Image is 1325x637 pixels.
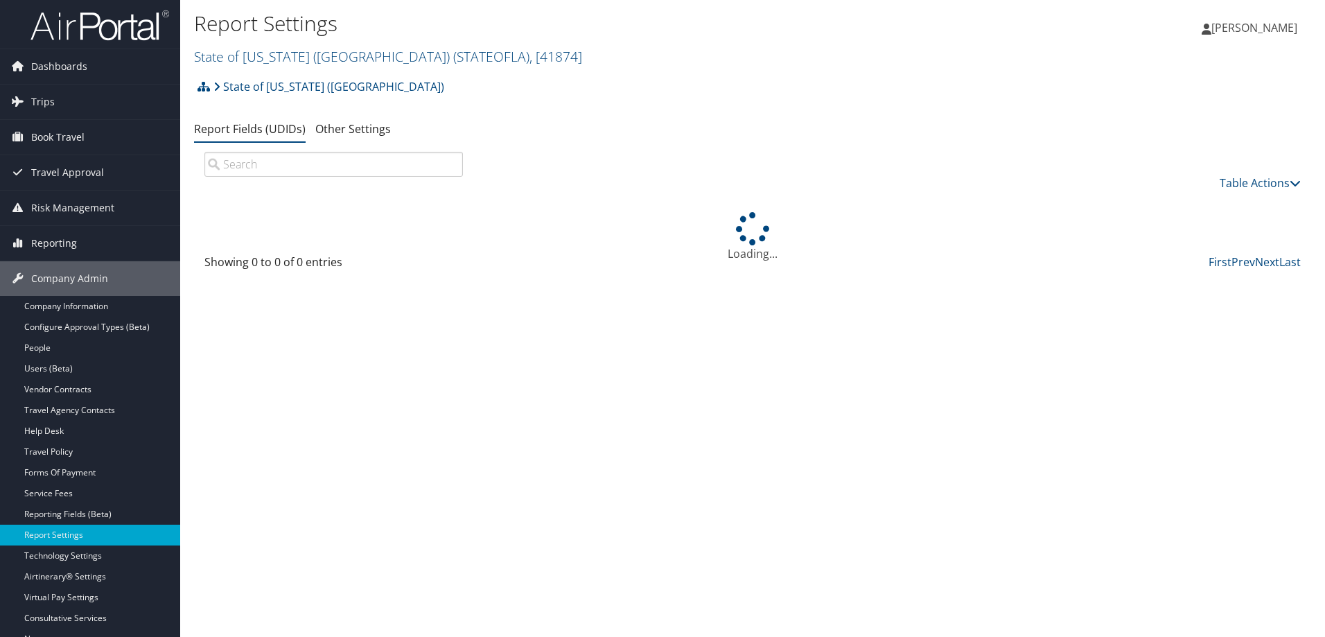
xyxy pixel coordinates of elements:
a: Last [1279,254,1301,270]
span: [PERSON_NAME] [1211,20,1297,35]
span: Dashboards [31,49,87,84]
a: State of [US_STATE] ([GEOGRAPHIC_DATA]) [213,73,444,101]
img: airportal-logo.png [30,9,169,42]
a: First [1209,254,1231,270]
a: Report Fields (UDIDs) [194,121,306,137]
a: Table Actions [1220,175,1301,191]
span: ( STATEOFLA ) [453,47,529,66]
span: , [ 41874 ] [529,47,582,66]
a: [PERSON_NAME] [1202,7,1311,49]
span: Risk Management [31,191,114,225]
span: Travel Approval [31,155,104,190]
span: Book Travel [31,120,85,155]
div: Showing 0 to 0 of 0 entries [204,254,463,277]
input: Search [204,152,463,177]
h1: Report Settings [194,9,939,38]
div: Loading... [194,212,1311,262]
a: Other Settings [315,121,391,137]
a: Prev [1231,254,1255,270]
span: Reporting [31,226,77,261]
a: State of [US_STATE] ([GEOGRAPHIC_DATA]) [194,47,582,66]
span: Company Admin [31,261,108,296]
span: Trips [31,85,55,119]
a: Next [1255,254,1279,270]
